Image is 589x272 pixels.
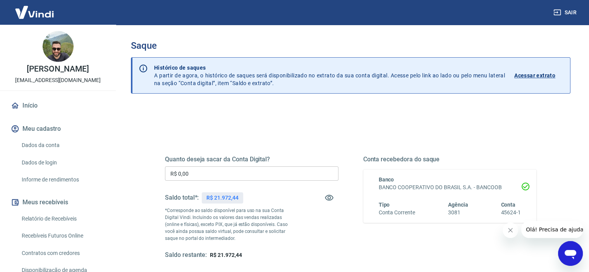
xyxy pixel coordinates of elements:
a: Início [9,97,106,114]
iframe: Fechar mensagem [503,222,518,238]
a: Recebíveis Futuros Online [19,228,106,244]
span: Olá! Precisa de ajuda? [5,5,65,12]
a: Acessar extrato [514,64,564,87]
a: Contratos com credores [19,245,106,261]
button: Sair [552,5,580,20]
p: Histórico de saques [154,64,505,72]
img: 6cce209e-ffa9-4b8d-8719-b98f11a3d92b.jpeg [43,31,74,62]
p: R$ 21.972,44 [206,194,238,202]
h3: Saque [131,40,570,51]
iframe: Mensagem da empresa [521,221,583,238]
h6: Conta Corrente [379,209,415,217]
iframe: Botão para abrir a janela de mensagens [558,241,583,266]
p: [EMAIL_ADDRESS][DOMAIN_NAME] [15,76,101,84]
p: *Corresponde ao saldo disponível para uso na sua Conta Digital Vindi. Incluindo os valores das ve... [165,207,295,242]
img: Vindi [9,0,60,24]
p: [PERSON_NAME] [27,65,89,73]
span: Tipo [379,202,390,208]
span: Banco [379,176,394,183]
h5: Saldo restante: [165,251,207,259]
h6: BANCO COOPERATIVO DO BRASIL S.A. - BANCOOB [379,183,521,192]
h6: 45624-1 [501,209,521,217]
a: Informe de rendimentos [19,172,106,188]
a: Dados da conta [19,137,106,153]
a: Dados de login [19,155,106,171]
button: Meus recebíveis [9,194,106,211]
h5: Quanto deseja sacar da Conta Digital? [165,156,338,163]
span: Conta [501,202,515,208]
p: Acessar extrato [514,72,555,79]
p: A partir de agora, o histórico de saques será disponibilizado no extrato da sua conta digital. Ac... [154,64,505,87]
button: Meu cadastro [9,120,106,137]
span: R$ 21.972,44 [210,252,242,258]
h5: Conta recebedora do saque [363,156,537,163]
h5: Saldo total*: [165,194,199,202]
span: Agência [448,202,468,208]
a: Relatório de Recebíveis [19,211,106,227]
h6: 3081 [448,209,468,217]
